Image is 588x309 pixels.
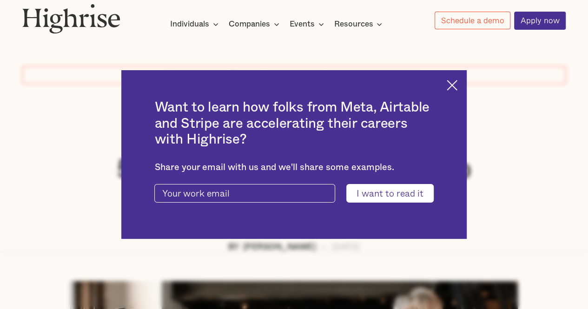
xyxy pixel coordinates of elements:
div: Individuals [170,19,221,30]
div: Events [290,19,327,30]
img: Cross icon [447,80,457,91]
h2: Want to learn how folks from Meta, Airtable and Stripe are accelerating their careers with Highrise? [154,99,433,147]
div: Individuals [170,19,209,30]
div: Companies [229,19,282,30]
div: Resources [334,19,373,30]
form: current-ascender-blog-article-modal-form [154,184,433,202]
div: Share your email with us and we'll share some examples. [154,162,433,173]
input: Your work email [154,184,335,202]
div: Resources [334,19,385,30]
img: Highrise logo [22,4,120,33]
a: Apply now [514,12,566,30]
a: Schedule a demo [435,12,510,30]
input: I want to read it [346,184,433,202]
div: Events [290,19,315,30]
div: Companies [229,19,270,30]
